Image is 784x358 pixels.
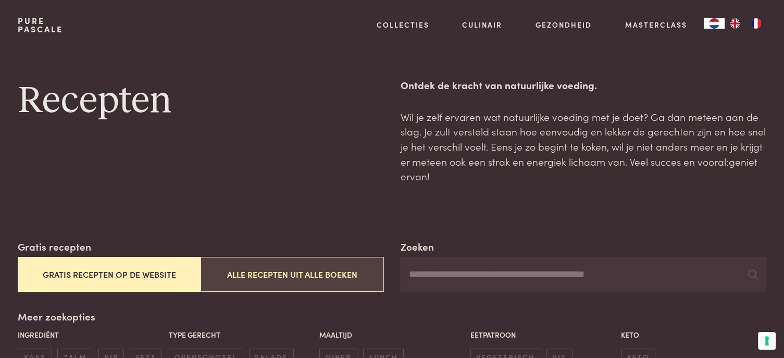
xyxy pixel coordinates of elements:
[704,18,766,29] aside: Language selected: Nederlands
[400,239,433,254] label: Zoeken
[704,18,725,29] a: NL
[725,18,745,29] a: EN
[470,329,616,340] p: Eetpatroon
[758,332,776,350] button: Uw voorkeuren voor toestemming voor trackingtechnologieën
[725,18,766,29] ul: Language list
[18,78,383,125] h1: Recepten
[625,19,687,30] a: Masterclass
[536,19,592,30] a: Gezondheid
[377,19,429,30] a: Collecties
[18,239,91,254] label: Gratis recepten
[18,17,63,33] a: PurePascale
[462,19,502,30] a: Culinair
[319,329,465,340] p: Maaltijd
[621,329,766,340] p: Keto
[745,18,766,29] a: FR
[18,329,163,340] p: Ingrediënt
[169,329,314,340] p: Type gerecht
[400,78,596,92] strong: Ontdek de kracht van natuurlijke voeding.
[201,257,383,292] button: Alle recepten uit alle boeken
[704,18,725,29] div: Language
[400,109,766,184] p: Wil je zelf ervaren wat natuurlijke voeding met je doet? Ga dan meteen aan de slag. Je zult verst...
[18,257,201,292] button: Gratis recepten op de website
